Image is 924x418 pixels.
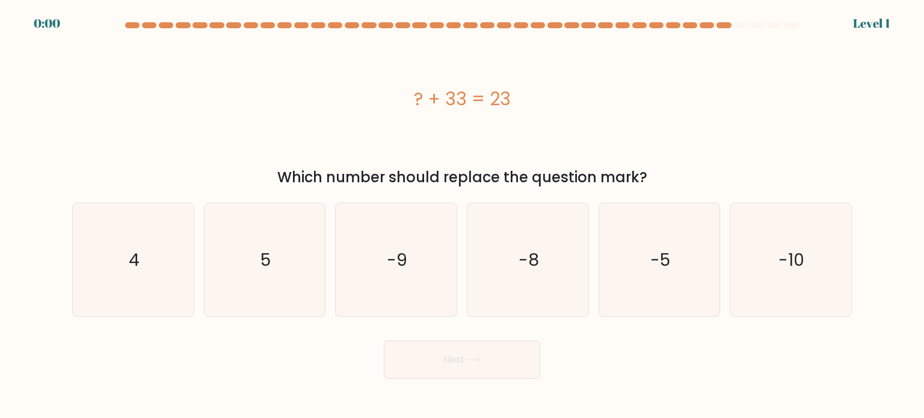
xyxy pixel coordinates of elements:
button: Next [384,340,540,379]
div: Which number should replace the question mark? [79,167,845,188]
div: 0:00 [34,14,60,32]
text: 5 [260,247,271,271]
text: -9 [387,247,408,271]
div: Level 1 [853,14,890,32]
text: 4 [129,247,140,271]
text: -10 [779,247,805,271]
text: -8 [519,247,539,271]
div: ? + 33 = 23 [72,85,852,112]
text: -5 [650,247,670,271]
